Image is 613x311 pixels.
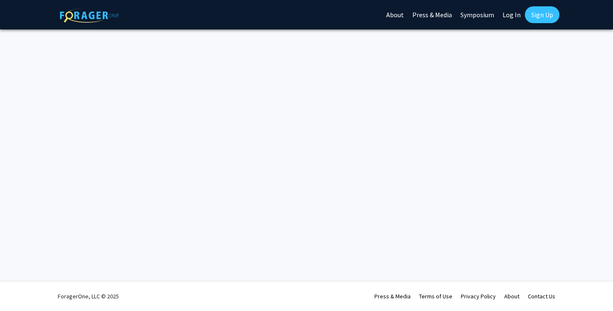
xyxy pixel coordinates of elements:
div: ForagerOne, LLC © 2025 [58,282,119,311]
a: Privacy Policy [461,292,496,300]
a: Press & Media [374,292,411,300]
a: Terms of Use [419,292,452,300]
a: Contact Us [528,292,555,300]
a: Sign Up [525,6,559,23]
img: ForagerOne Logo [60,8,119,23]
a: About [504,292,519,300]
